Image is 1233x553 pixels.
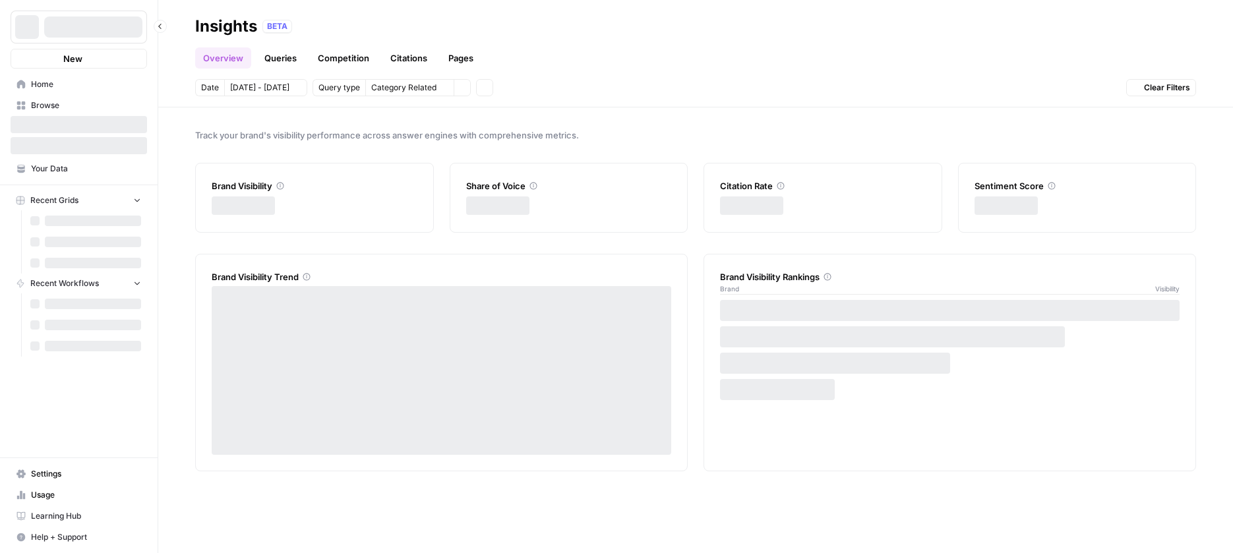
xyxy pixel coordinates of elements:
button: Recent Workflows [11,274,147,293]
span: Learning Hub [31,510,141,522]
span: Settings [31,468,141,480]
span: Brand [720,283,739,294]
div: Citation Rate [720,179,926,192]
a: Your Data [11,158,147,179]
div: Brand Visibility Trend [212,270,671,283]
button: Recent Grids [11,190,147,210]
span: Visibility [1155,283,1180,294]
div: Brand Visibility [212,179,417,192]
div: Sentiment Score [975,179,1180,192]
span: Category Related [371,82,436,94]
a: Home [11,74,147,95]
span: Usage [31,489,141,501]
span: Clear Filters [1144,82,1190,94]
a: Settings [11,463,147,484]
a: Competition [310,47,377,69]
span: Query type [318,82,360,94]
span: [DATE] - [DATE] [230,82,289,94]
a: Pages [440,47,481,69]
span: Track your brand's visibility performance across answer engines with comprehensive metrics. [195,129,1196,142]
button: Category Related [365,79,454,96]
div: Brand Visibility Rankings [720,270,1180,283]
a: Citations [382,47,435,69]
a: Browse [11,95,147,116]
div: Insights [195,16,257,37]
span: Your Data [31,163,141,175]
span: New [63,52,82,65]
span: Help + Support [31,531,141,543]
span: Home [31,78,141,90]
span: Date [201,82,219,94]
div: Share of Voice [466,179,672,192]
span: Recent Grids [30,194,78,206]
span: Recent Workflows [30,277,99,289]
span: Browse [31,100,141,111]
a: Learning Hub [11,506,147,527]
div: BETA [262,20,292,33]
a: Queries [256,47,305,69]
button: Clear Filters [1126,79,1196,96]
button: New [11,49,147,69]
button: [DATE] - [DATE] [224,79,307,96]
a: Overview [195,47,251,69]
button: Help + Support [11,527,147,548]
a: Usage [11,484,147,506]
